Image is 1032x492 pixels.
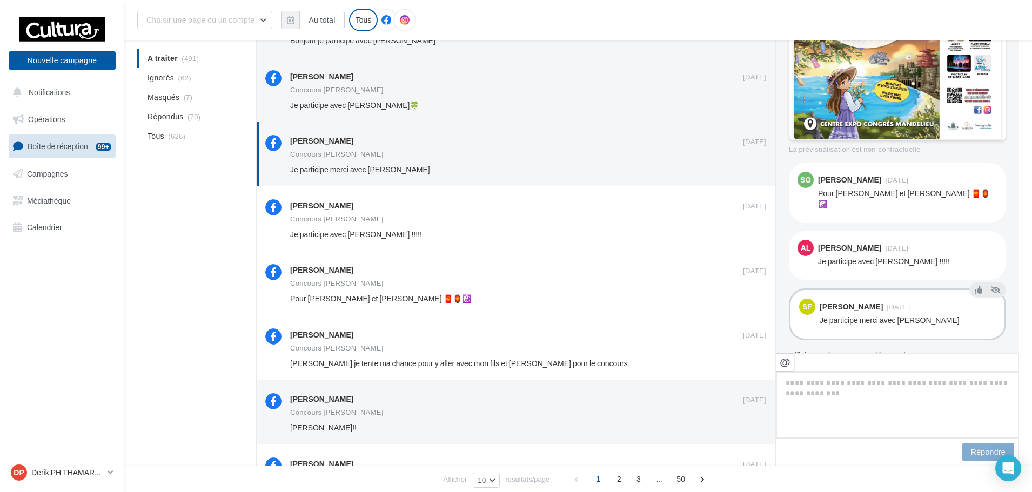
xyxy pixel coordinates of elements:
[290,345,384,352] div: Concours [PERSON_NAME]
[178,73,191,82] span: (62)
[290,215,384,223] div: Concours [PERSON_NAME]
[820,315,996,326] div: Je participe merci avec [PERSON_NAME]
[995,455,1021,481] div: Open Intercom Messenger
[801,242,811,253] span: AL
[349,9,378,31] div: Tous
[148,111,184,122] span: Répondus
[589,470,607,488] span: 1
[290,459,353,469] div: [PERSON_NAME]
[290,265,353,275] div: [PERSON_NAME]
[9,51,116,70] button: Nouvelle campagne
[290,280,384,287] div: Concours [PERSON_NAME]
[184,93,193,102] span: (7)
[800,174,811,185] span: SG
[27,196,71,205] span: Médiathèque
[672,470,689,488] span: 50
[776,353,794,372] button: @
[818,188,997,210] div: Pour [PERSON_NAME] et [PERSON_NAME] 🧧🏮☯️
[6,216,118,239] a: Calendrier
[290,200,353,211] div: [PERSON_NAME]
[444,474,467,484] span: Afficher
[478,476,486,484] span: 10
[789,349,917,362] button: Afficher 2 réponses supplémentaires
[818,176,881,184] div: [PERSON_NAME]
[743,72,766,82] span: [DATE]
[281,11,344,29] button: Au total
[885,177,908,184] span: [DATE]
[743,331,766,340] span: [DATE]
[743,201,766,211] span: [DATE]
[743,266,766,276] span: [DATE]
[962,443,1014,461] button: Répondre
[27,223,62,232] span: Calendrier
[290,165,430,174] span: Je participe merci avec [PERSON_NAME]
[780,357,790,367] i: @
[802,301,812,312] span: SF
[31,467,103,478] p: Derik PH THAMARET
[28,114,65,124] span: Opérations
[290,71,353,82] div: [PERSON_NAME]
[290,359,628,368] span: [PERSON_NAME] je tente ma chance pour y aller avec mon fils et [PERSON_NAME] pour le concours
[299,11,344,29] button: Au total
[168,132,185,140] span: (626)
[818,244,881,252] div: [PERSON_NAME]
[743,395,766,405] span: [DATE]
[6,190,118,212] a: Médiathèque
[96,143,111,151] div: 99+
[290,294,471,303] span: Pour [PERSON_NAME] et [PERSON_NAME] 🧧🏮☯️
[6,108,118,131] a: Opérations
[885,245,908,252] span: [DATE]
[818,256,997,267] div: Je participe avec [PERSON_NAME] !!!!!
[789,140,1006,154] div: La prévisualisation est non-contractuelle
[9,462,116,483] a: DP Derik PH THAMARET
[611,470,628,488] span: 2
[14,467,24,478] span: DP
[290,329,353,340] div: [PERSON_NAME]
[146,15,254,24] span: Choisir une page ou un compte
[290,409,384,416] div: Concours [PERSON_NAME]
[290,36,435,45] span: Bonjour je participe avec [PERSON_NAME]
[6,163,118,185] a: Campagnes
[137,11,272,29] button: Choisir une page ou un compte
[630,470,647,488] span: 3
[820,303,883,311] div: [PERSON_NAME]
[148,72,174,83] span: Ignorés
[28,141,88,151] span: Boîte de réception
[290,423,357,432] span: [PERSON_NAME]!!
[148,131,164,141] span: Tous
[148,92,179,103] span: Masqués
[290,86,384,93] div: Concours [PERSON_NAME]
[290,100,419,110] span: Je participe avec [PERSON_NAME]🍀
[743,137,766,147] span: [DATE]
[743,460,766,469] span: [DATE]
[187,112,200,121] span: (70)
[651,470,668,488] span: ...
[6,81,113,104] button: Notifications
[473,473,499,488] button: 10
[887,304,910,311] span: [DATE]
[6,134,118,158] a: Boîte de réception99+
[290,394,353,405] div: [PERSON_NAME]
[290,151,384,158] div: Concours [PERSON_NAME]
[290,136,353,146] div: [PERSON_NAME]
[27,169,68,178] span: Campagnes
[506,474,550,484] span: résultats/page
[290,230,422,239] span: Je participe avec [PERSON_NAME] !!!!!
[29,87,70,97] span: Notifications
